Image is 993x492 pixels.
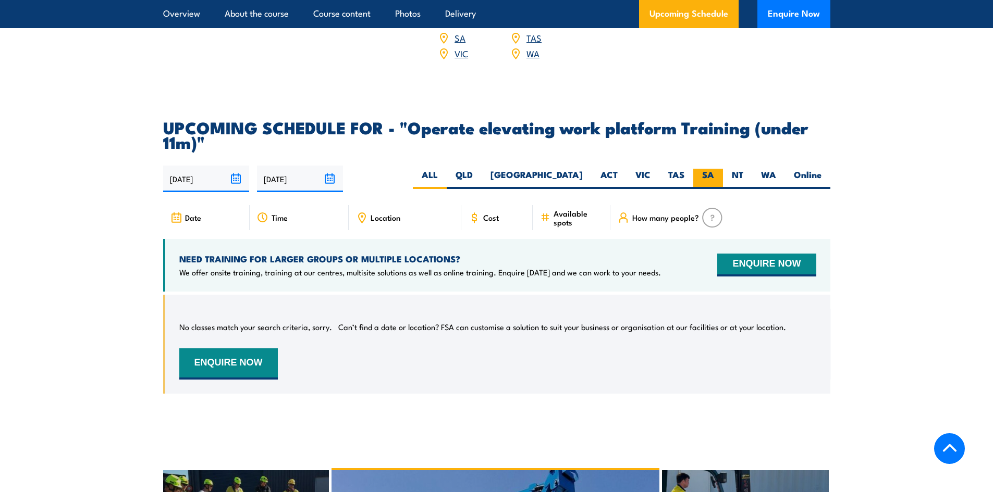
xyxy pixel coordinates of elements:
[455,47,468,59] a: VIC
[592,169,627,189] label: ACT
[179,267,661,277] p: We offer onsite training, training at our centres, multisite solutions as well as online training...
[632,213,699,222] span: How many people?
[179,253,661,264] h4: NEED TRAINING FOR LARGER GROUPS OR MULTIPLE LOCATIONS?
[257,166,343,192] input: To date
[163,120,830,149] h2: UPCOMING SCHEDULE FOR - "Operate elevating work platform Training (under 11m)"
[717,254,816,276] button: ENQUIRE NOW
[659,169,693,189] label: TAS
[179,348,278,380] button: ENQUIRE NOW
[455,31,465,44] a: SA
[185,213,201,222] span: Date
[179,322,332,332] p: No classes match your search criteria, sorry.
[526,31,542,44] a: TAS
[723,169,752,189] label: NT
[752,169,785,189] label: WA
[554,209,603,226] span: Available spots
[338,322,786,332] p: Can’t find a date or location? FSA can customise a solution to suit your business or organisation...
[693,169,723,189] label: SA
[272,213,288,222] span: Time
[482,169,592,189] label: [GEOGRAPHIC_DATA]
[627,169,659,189] label: VIC
[413,169,447,189] label: ALL
[785,169,830,189] label: Online
[526,47,540,59] a: WA
[447,169,482,189] label: QLD
[371,213,400,222] span: Location
[163,166,249,192] input: From date
[483,213,499,222] span: Cost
